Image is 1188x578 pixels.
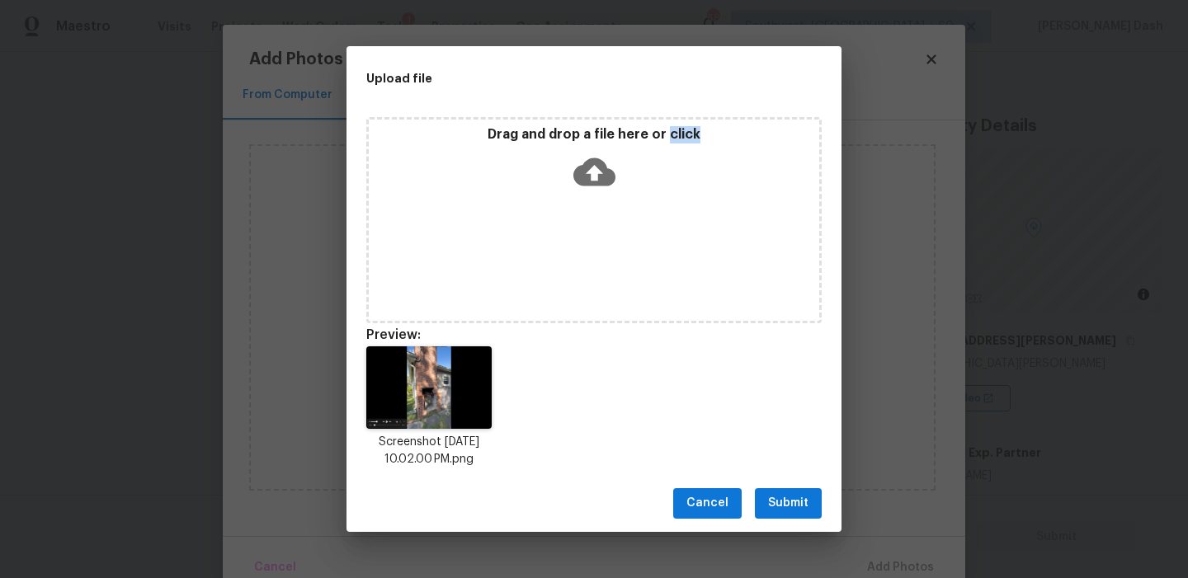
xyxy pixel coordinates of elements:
[673,488,742,519] button: Cancel
[366,346,492,429] img: AFtK4xEVmDw0AAAAAElFTkSuQmCC
[366,434,492,468] p: Screenshot [DATE] 10.02.00 PM.png
[755,488,822,519] button: Submit
[686,493,728,514] span: Cancel
[366,69,747,87] h2: Upload file
[768,493,808,514] span: Submit
[369,126,819,143] p: Drag and drop a file here or click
